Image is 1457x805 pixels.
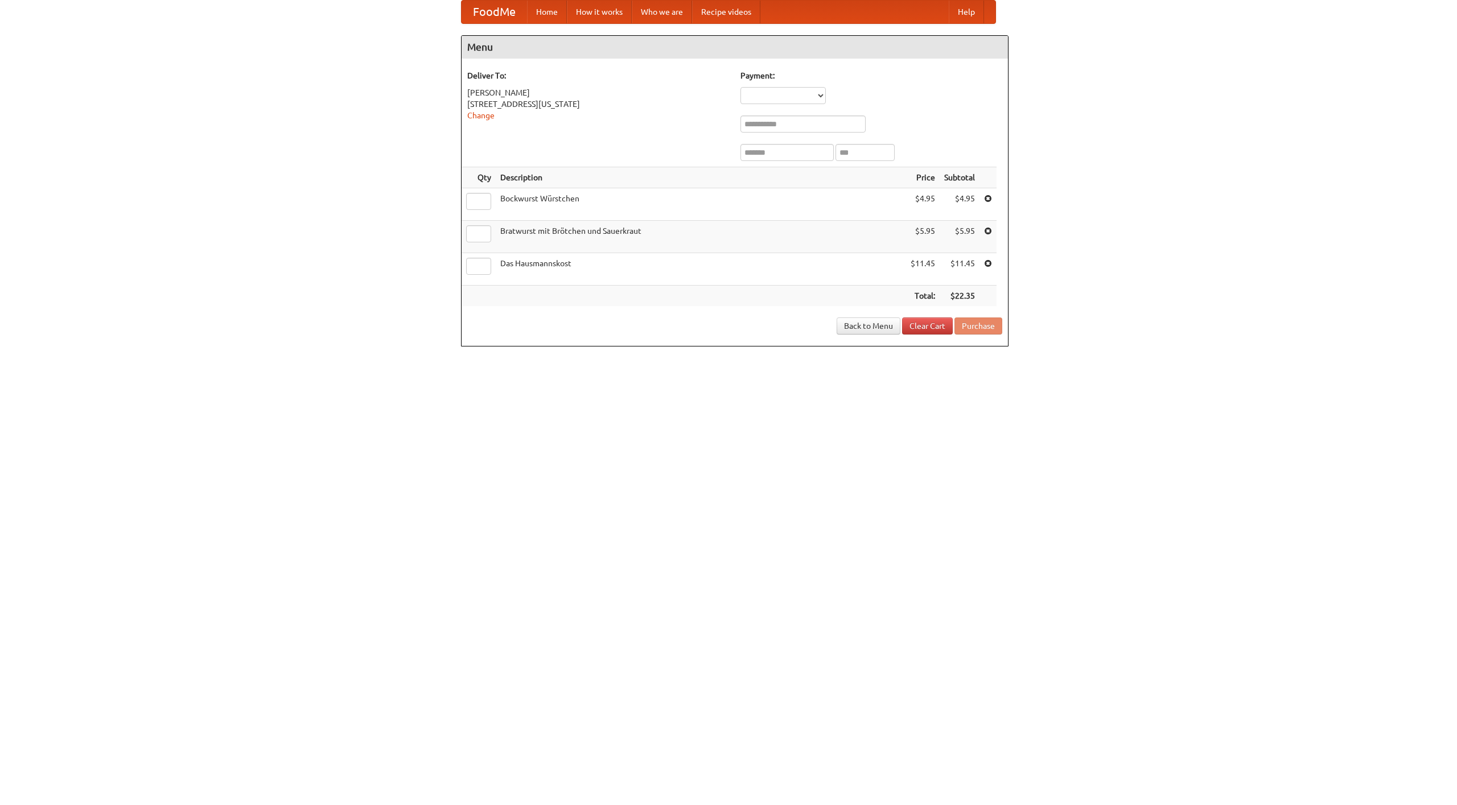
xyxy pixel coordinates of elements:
[467,70,729,81] h5: Deliver To:
[496,188,906,221] td: Bockwurst Würstchen
[496,221,906,253] td: Bratwurst mit Brötchen und Sauerkraut
[496,167,906,188] th: Description
[837,317,900,335] a: Back to Menu
[940,188,979,221] td: $4.95
[906,188,940,221] td: $4.95
[467,111,495,120] a: Change
[740,70,1002,81] h5: Payment:
[527,1,567,23] a: Home
[462,1,527,23] a: FoodMe
[906,253,940,286] td: $11.45
[940,286,979,307] th: $22.35
[462,167,496,188] th: Qty
[940,221,979,253] td: $5.95
[906,286,940,307] th: Total:
[692,1,760,23] a: Recipe videos
[940,167,979,188] th: Subtotal
[906,221,940,253] td: $5.95
[467,87,729,98] div: [PERSON_NAME]
[632,1,692,23] a: Who we are
[567,1,632,23] a: How it works
[462,36,1008,59] h4: Menu
[467,98,729,110] div: [STREET_ADDRESS][US_STATE]
[496,253,906,286] td: Das Hausmannskost
[906,167,940,188] th: Price
[949,1,984,23] a: Help
[902,317,953,335] a: Clear Cart
[940,253,979,286] td: $11.45
[954,317,1002,335] button: Purchase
